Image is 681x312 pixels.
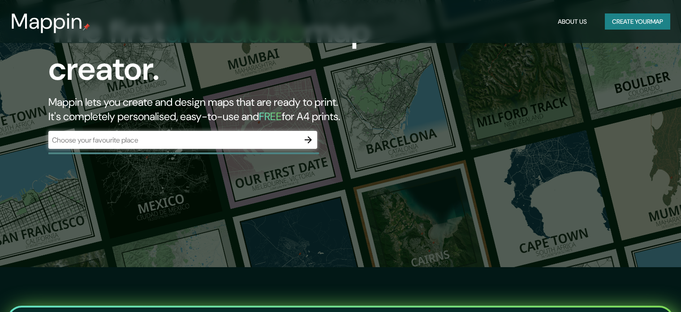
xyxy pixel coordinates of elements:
input: Choose your favourite place [48,135,299,145]
h3: Mappin [11,9,83,34]
button: About Us [554,13,590,30]
h1: The first map creator. [48,13,389,95]
h2: Mappin lets you create and design maps that are ready to print. It's completely personalised, eas... [48,95,389,124]
button: Create yourmap [605,13,670,30]
img: mappin-pin [83,23,90,30]
h5: FREE [259,109,282,123]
